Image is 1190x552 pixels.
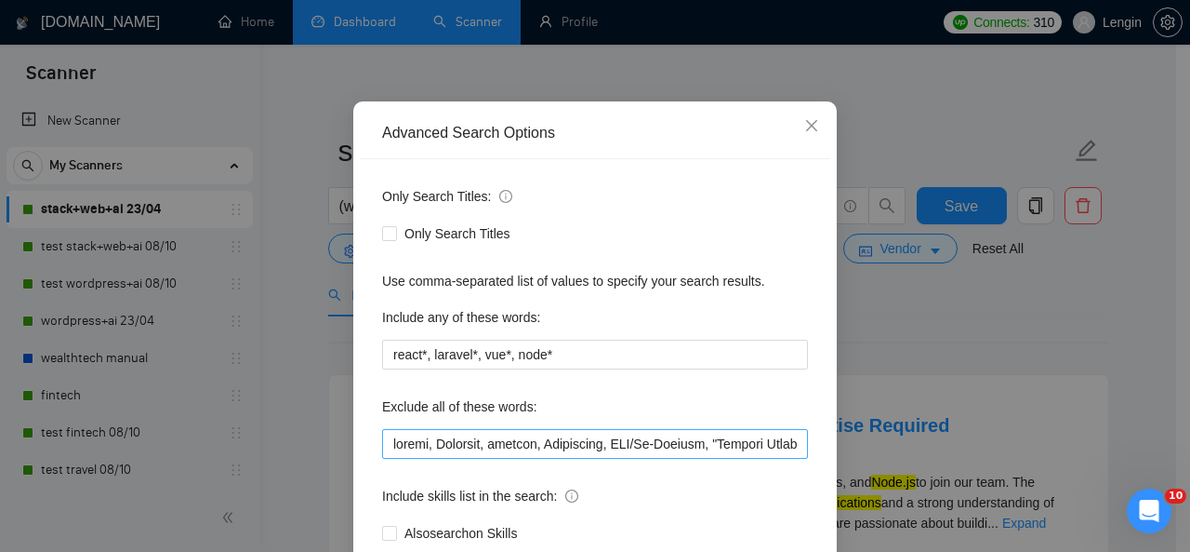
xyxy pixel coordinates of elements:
[382,486,578,506] span: Include skills list in the search:
[397,223,518,244] span: Only Search Titles
[382,271,808,291] div: Use comma-separated list of values to specify your search results.
[382,392,537,422] label: Exclude all of these words:
[804,118,819,133] span: close
[1127,489,1171,533] iframe: Intercom live chat
[382,123,808,143] div: Advanced Search Options
[1165,489,1186,504] span: 10
[397,523,524,544] span: Also search on Skills
[499,190,512,203] span: info-circle
[565,490,578,503] span: info-circle
[787,101,837,152] button: Close
[382,186,512,207] span: Only Search Titles:
[382,303,540,332] label: Include any of these words:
